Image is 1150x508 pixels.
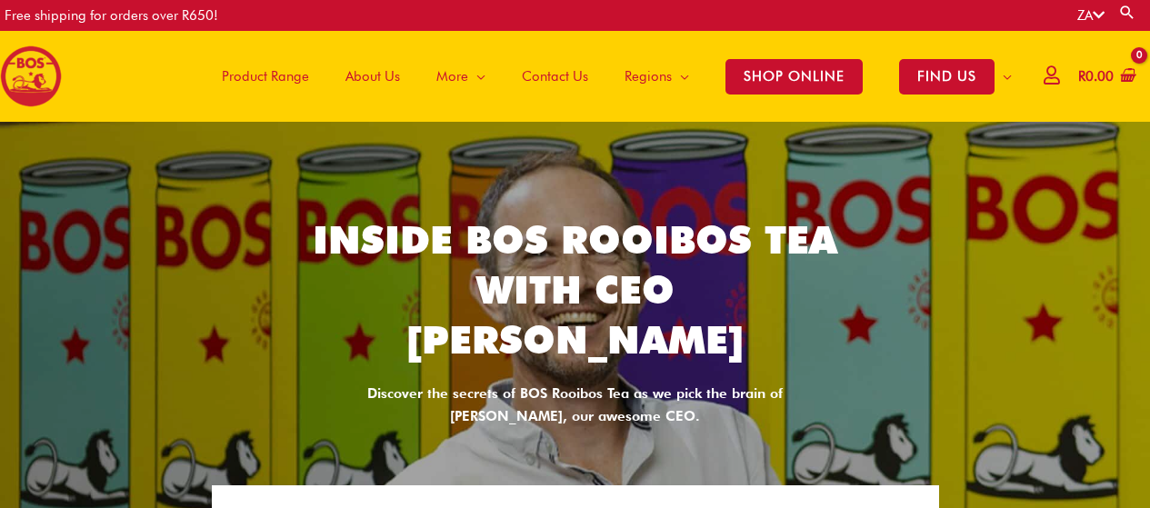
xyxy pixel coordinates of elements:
[312,383,839,428] div: Discover the secrets of BOS Rooibos Tea as we pick the brain of [PERSON_NAME], our awesome CEO.
[222,49,309,104] span: Product Range
[345,49,400,104] span: About Us
[504,31,606,122] a: Contact Us
[327,31,418,122] a: About Us
[1078,68,1114,85] bdi: 0.00
[606,31,707,122] a: Regions
[436,49,468,104] span: More
[190,31,1030,122] nav: Site Navigation
[899,59,995,95] span: FIND US
[418,31,504,122] a: More
[1118,4,1136,21] a: Search button
[725,59,863,95] span: SHOP ONLINE
[625,49,672,104] span: Regions
[1078,68,1085,85] span: R
[204,31,327,122] a: Product Range
[707,31,881,122] a: SHOP ONLINE
[522,49,588,104] span: Contact Us
[1075,56,1136,97] a: View Shopping Cart, empty
[312,215,839,364] h2: Inside BOS Rooibos Tea with CEO [PERSON_NAME]
[1077,7,1105,24] a: ZA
